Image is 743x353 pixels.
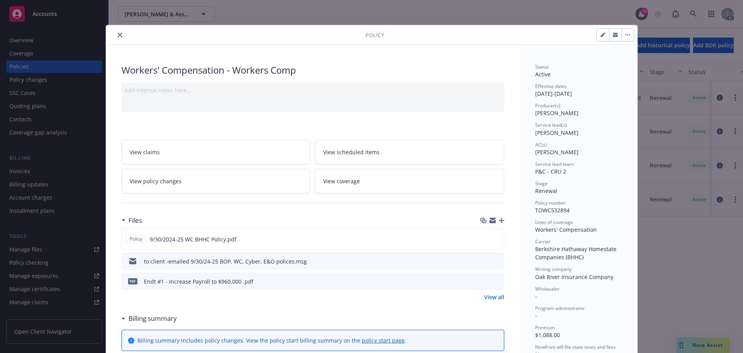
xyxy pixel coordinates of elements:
a: View policy changes [122,169,311,193]
div: Files [122,215,142,226]
span: [PERSON_NAME] [535,129,579,136]
span: View claims [130,148,160,156]
span: P&C - CRU 2 [535,168,566,175]
span: Premium [535,324,555,331]
span: Producer(s) [535,102,560,109]
a: View scheduled items [315,140,504,164]
a: View all [484,293,504,301]
div: Billing summary includes policy changes. View the policy start billing summary on the . [137,336,406,344]
span: [PERSON_NAME] [535,148,579,156]
span: View coverage [323,177,360,185]
button: preview file [494,257,501,265]
div: Add internal notes here... [125,86,501,94]
div: Workers' Compensation [535,226,622,234]
span: AC(s) [535,141,547,148]
span: Status [535,64,549,70]
span: Active [535,71,551,78]
span: View policy changes [130,177,181,185]
h3: Files [128,215,142,226]
span: Policy [365,31,384,39]
span: TOWC532894 [535,207,570,214]
span: Carrier [535,238,551,245]
div: to client -emailed 9/30/24-25 BOP, WC, Cyber, E&O polices.msg [144,257,307,265]
a: View coverage [315,169,504,193]
span: Wholesaler [535,286,560,292]
span: pdf [128,278,137,284]
a: policy start page [362,337,405,344]
span: Oak River Insurance Company [535,273,613,281]
div: Billing summary [122,313,177,324]
h3: Billing summary [128,313,177,324]
div: Workers' Compensation - Workers Comp [122,64,504,77]
span: Effective dates [535,83,567,90]
a: View claims [122,140,311,164]
span: Renewal [535,187,557,195]
button: preview file [494,235,501,243]
div: [DATE] - [DATE] [535,83,622,98]
button: download file [481,235,488,243]
span: - [535,312,537,319]
button: download file [482,277,488,286]
button: preview file [494,277,501,286]
span: Program administrator [535,305,585,312]
span: Lines of coverage [535,219,573,226]
div: Endt #1 - Increase Payroll to $960,000 .pdf [144,277,253,286]
span: Policy [128,236,144,243]
span: View scheduled items [323,148,380,156]
span: Service lead(s) [535,122,567,128]
span: Service lead team [535,161,574,167]
button: download file [482,257,488,265]
span: Policy number [535,200,566,206]
span: [PERSON_NAME] [535,109,579,117]
span: Newfront will file state taxes and fees [535,344,616,350]
button: close [115,30,125,40]
span: Berkshire Hathaway Homestate Companies (BHHC) [535,245,618,261]
span: Writing company [535,266,572,272]
span: $1,088.00 [535,331,560,339]
span: Stage [535,180,548,187]
span: 9/30/2024-25 WC BHHC Policy.pdf [150,235,236,243]
span: - [535,293,537,300]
